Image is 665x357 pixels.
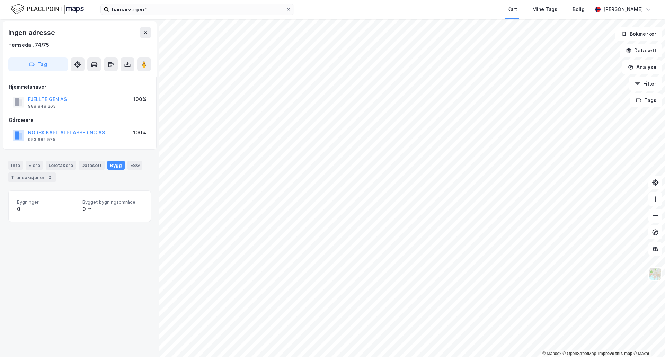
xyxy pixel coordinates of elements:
div: Mine Tags [532,5,557,14]
div: 100% [133,95,147,104]
button: Tags [630,93,662,107]
button: Bokmerker [615,27,662,41]
div: Kart [507,5,517,14]
img: Z [649,267,662,280]
a: Mapbox [542,351,561,356]
div: 0 ㎡ [82,205,142,213]
button: Datasett [620,44,662,57]
span: Bygget bygningsområde [82,199,142,205]
div: Eiere [26,161,43,170]
button: Tag [8,57,68,71]
div: 953 682 575 [28,137,55,142]
div: [PERSON_NAME] [603,5,643,14]
a: OpenStreetMap [563,351,596,356]
div: 988 848 263 [28,104,56,109]
div: Hjemmelshaver [9,83,151,91]
div: Datasett [79,161,105,170]
a: Improve this map [598,351,632,356]
div: 0 [17,205,77,213]
div: Transaksjoner [8,172,56,182]
div: Bygg [107,161,125,170]
div: Leietakere [46,161,76,170]
div: Gårdeiere [9,116,151,124]
div: ESG [127,161,142,170]
div: 100% [133,128,147,137]
div: Info [8,161,23,170]
button: Analyse [622,60,662,74]
iframe: Chat Widget [630,324,665,357]
input: Søk på adresse, matrikkel, gårdeiere, leietakere eller personer [109,4,286,15]
div: Ingen adresse [8,27,56,38]
span: Bygninger [17,199,77,205]
img: logo.f888ab2527a4732fd821a326f86c7f29.svg [11,3,84,15]
div: 2 [46,174,53,181]
button: Filter [629,77,662,91]
div: Bolig [573,5,585,14]
div: Hemsedal, 74/75 [8,41,49,49]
